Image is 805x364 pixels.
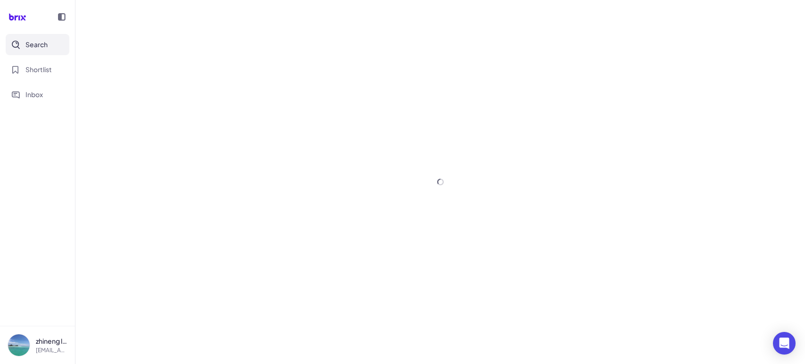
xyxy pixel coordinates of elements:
span: Shortlist [25,65,52,74]
p: zhineng laizhineng [36,336,67,346]
button: Search [6,34,69,55]
span: Search [25,40,48,50]
button: Shortlist [6,59,69,80]
img: a87eed28fccf43d19bce8e48793c580c.jpg [8,334,30,356]
button: Inbox [6,84,69,105]
span: Inbox [25,90,43,99]
p: [EMAIL_ADDRESS][DOMAIN_NAME] [36,346,67,355]
div: Open Intercom Messenger [773,332,796,355]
